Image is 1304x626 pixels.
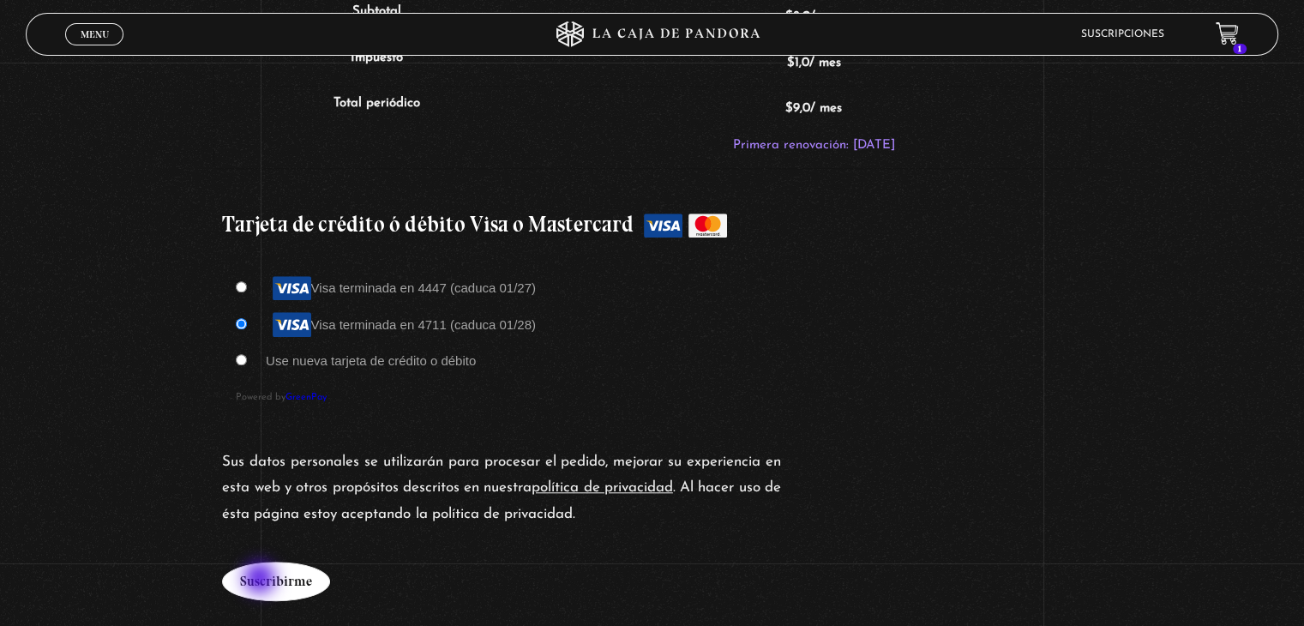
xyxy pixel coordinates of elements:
span: 1,0 [787,57,809,69]
a: Suscripciones [1081,29,1164,39]
label: Tarjeta de crédito ó débito Visa o Mastercard [222,203,1081,246]
th: Total periódico [214,86,538,168]
label: Use nueva tarjeta de crédito o débito [266,353,476,368]
button: Suscribirme [222,562,330,601]
span: 8,0 [785,10,810,23]
a: 1 [1216,22,1239,45]
td: / mes [538,40,1090,87]
td: / mes [538,86,1090,168]
span: Cerrar [75,43,115,55]
span: $ [787,57,795,69]
span: $ [785,102,793,115]
p: Sus datos personales se utilizarán para procesar el pedido, mejorar su experiencia en esta web y ... [222,449,780,528]
small: Primera renovación: [DATE] [733,139,895,152]
span: 1 [1233,44,1247,54]
span: Powered by [236,382,1068,406]
label: Visa terminada en 4447 (caduca 01/27) [266,280,536,295]
span: Menu [81,29,109,39]
span: $ [785,10,793,23]
a: política de privacidad [532,480,673,495]
th: Impuesto [214,40,538,87]
a: GreenPay [285,393,327,402]
label: Visa terminada en 4711 (caduca 01/28) [266,317,536,332]
span: 9,0 [785,102,810,115]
